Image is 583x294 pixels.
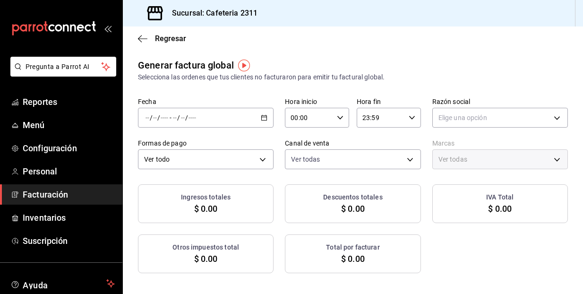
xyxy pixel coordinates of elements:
span: / [177,114,180,121]
div: Elige una opción [432,108,568,128]
span: $ 0.00 [194,252,218,265]
div: Ver todo [138,149,274,169]
input: ---- [188,114,197,121]
span: $ 0.00 [341,202,365,215]
span: - [170,114,171,121]
label: Razón social [432,98,568,105]
button: Regresar [138,34,186,43]
input: ---- [160,114,169,121]
span: Suscripción [23,234,115,247]
input: -- [145,114,150,121]
span: $ 0.00 [488,202,512,215]
label: Hora inicio [285,98,349,105]
input: -- [153,114,157,121]
span: Ayuda [23,278,103,289]
span: Inventarios [23,211,115,224]
span: / [150,114,153,121]
span: Reportes [23,95,115,108]
img: Tooltip marker [238,60,250,71]
label: Hora fin [357,98,421,105]
span: $ 0.00 [194,202,218,215]
h3: Total por facturar [326,242,379,252]
span: Pregunta a Parrot AI [26,62,102,72]
input: -- [172,114,177,121]
span: Menú [23,119,115,131]
h3: Otros impuestos total [172,242,239,252]
span: Regresar [155,34,186,43]
label: Marcas [432,140,568,147]
label: Canal de venta [285,140,420,147]
label: Formas de pago [138,140,274,147]
span: / [185,114,188,121]
span: Ver todas [291,155,320,164]
div: Generar factura global [138,58,234,72]
input: -- [180,114,185,121]
span: Personal [23,165,115,178]
span: Ver todas [438,155,467,164]
span: $ 0.00 [341,252,365,265]
span: / [157,114,160,121]
button: Pregunta a Parrot AI [10,57,116,77]
h3: IVA Total [486,192,514,202]
h3: Descuentos totales [323,192,382,202]
h3: Ingresos totales [181,192,231,202]
span: Facturación [23,188,115,201]
span: Configuración [23,142,115,155]
button: open_drawer_menu [104,25,111,32]
a: Pregunta a Parrot AI [7,69,116,78]
label: Fecha [138,98,274,105]
div: Selecciona las ordenes que tus clientes no facturaron para emitir tu factural global. [138,72,568,82]
h3: Sucursal: Cafeteria 2311 [164,8,257,19]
